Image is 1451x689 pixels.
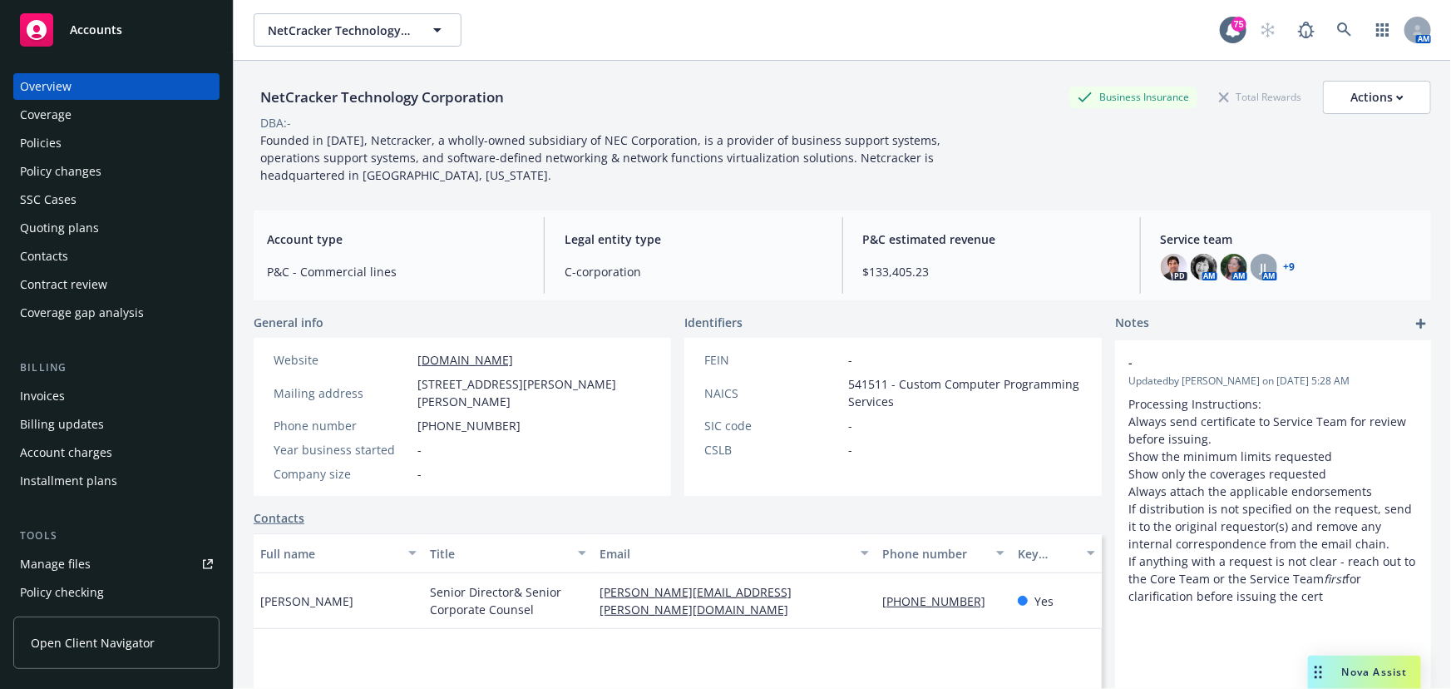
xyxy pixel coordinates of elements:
[20,73,72,100] div: Overview
[417,352,513,368] a: [DOMAIN_NAME]
[863,230,1120,248] span: P&C estimated revenue
[1366,13,1399,47] a: Switch app
[430,545,568,563] div: Title
[254,509,304,527] a: Contacts
[13,186,220,213] a: SSC Cases
[267,230,524,248] span: Account type
[1323,81,1431,114] button: Actions
[260,114,291,131] div: DBA: -
[13,551,220,577] a: Manage files
[13,7,220,53] a: Accounts
[848,375,1082,410] span: 541511 - Custom Computer Programming Services
[13,411,220,438] a: Billing updates
[704,417,841,434] div: SIC code
[13,383,220,409] a: Invoices
[593,533,876,573] button: Email
[1342,665,1408,679] span: Nova Assist
[20,102,72,128] div: Coverage
[20,468,117,494] div: Installment plans
[274,465,411,483] div: Company size
[1284,262,1296,272] a: +9
[1018,545,1077,563] div: Key contact
[254,314,323,331] span: General info
[20,158,101,185] div: Policy changes
[20,551,91,577] div: Manage files
[254,13,461,47] button: NetCracker Technology Corporation
[863,263,1120,280] span: $133,405.23
[1161,254,1187,280] img: photo
[20,130,62,156] div: Policies
[20,243,68,270] div: Contacts
[600,545,851,563] div: Email
[260,132,944,183] span: Founded in [DATE], Netcracker, a wholly-owned subsidiary of NEC Corporation, is a provider of bus...
[20,215,99,241] div: Quoting plans
[13,300,220,326] a: Coverage gap analysis
[1350,82,1404,113] div: Actions
[1115,314,1149,334] span: Notes
[1211,87,1310,107] div: Total Rewards
[882,545,986,563] div: Phone number
[260,592,353,610] span: [PERSON_NAME]
[13,359,220,376] div: Billing
[1231,17,1246,32] div: 75
[31,634,155,652] span: Open Client Navigator
[1221,254,1247,280] img: photo
[20,383,65,409] div: Invoices
[13,243,220,270] a: Contacts
[274,441,411,459] div: Year business started
[1328,13,1361,47] a: Search
[274,351,411,369] div: Website
[70,23,122,37] span: Accounts
[1011,533,1102,573] button: Key contact
[684,314,743,331] span: Identifiers
[417,441,422,459] span: -
[1128,395,1418,605] p: Processing Instructions: Always send certificate to Service Team for review before issuing. Show ...
[20,300,144,326] div: Coverage gap analysis
[13,102,220,128] a: Coverage
[1161,230,1418,248] span: Service team
[254,87,511,108] div: NetCracker Technology Corporation
[1069,87,1197,107] div: Business Insurance
[20,579,104,606] div: Policy checking
[20,186,76,213] div: SSC Cases
[13,579,220,606] a: Policy checking
[430,583,586,618] span: Senior Director& Senior Corporate Counsel
[13,130,220,156] a: Policies
[13,271,220,298] a: Contract review
[20,439,112,466] div: Account charges
[565,263,822,280] span: C-corporation
[704,441,841,459] div: CSLB
[260,545,398,563] div: Full name
[848,441,852,459] span: -
[13,158,220,185] a: Policy changes
[704,351,841,369] div: FEIN
[13,468,220,494] a: Installment plans
[267,263,524,280] span: P&C - Commercial lines
[1261,259,1267,276] span: JJ
[274,417,411,434] div: Phone number
[848,417,852,434] span: -
[13,439,220,466] a: Account charges
[1191,254,1217,280] img: photo
[423,533,593,573] button: Title
[1308,656,1329,689] div: Drag to move
[1290,13,1323,47] a: Report a Bug
[1128,374,1418,389] span: Updated by [PERSON_NAME] on [DATE] 5:28 AM
[704,384,841,402] div: NAICS
[565,230,822,248] span: Legal entity type
[274,384,411,402] div: Mailing address
[876,533,1011,573] button: Phone number
[254,533,423,573] button: Full name
[882,593,999,609] a: [PHONE_NUMBER]
[848,351,852,369] span: -
[417,375,651,410] span: [STREET_ADDRESS][PERSON_NAME][PERSON_NAME]
[417,465,422,483] span: -
[13,73,220,100] a: Overview
[1324,571,1345,587] em: first
[600,584,802,617] a: [PERSON_NAME][EMAIL_ADDRESS][PERSON_NAME][DOMAIN_NAME]
[417,417,521,434] span: [PHONE_NUMBER]
[1115,340,1431,618] div: -Updatedby [PERSON_NAME] on [DATE] 5:28 AMProcessing Instructions: Always send certificate to Ser...
[268,22,412,39] span: NetCracker Technology Corporation
[1251,13,1285,47] a: Start snowing
[20,411,104,438] div: Billing updates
